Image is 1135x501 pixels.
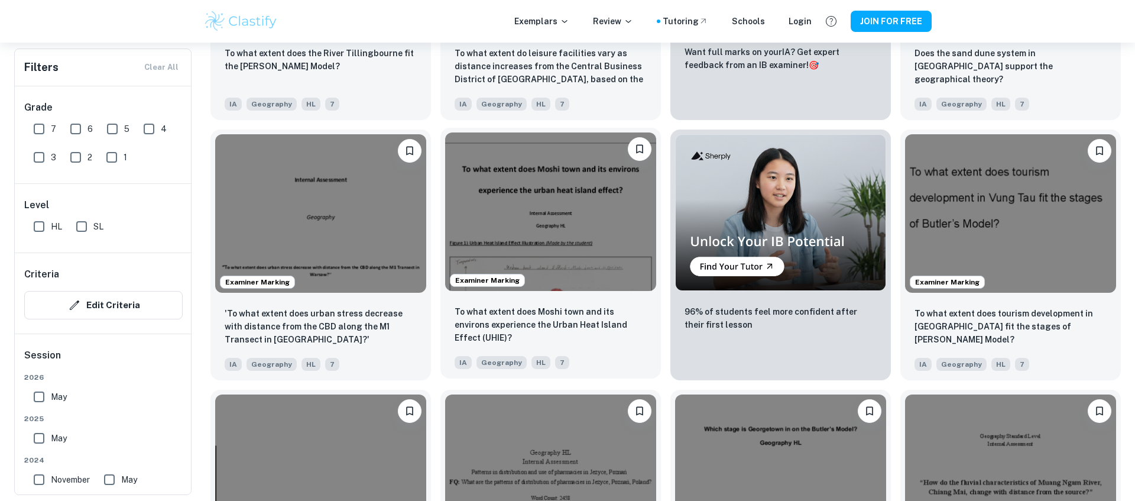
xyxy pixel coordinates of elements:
span: 2026 [24,372,183,383]
button: Please log in to bookmark exemplars [628,137,651,161]
h6: Session [24,348,183,372]
span: Geography [476,356,527,369]
span: IA [225,358,242,371]
span: 4 [161,122,167,135]
span: 7 [1015,358,1029,371]
span: Examiner Marking [450,275,524,286]
a: Examiner MarkingPlease log in to bookmark exemplarsTo what extent does Moshi town and its environ... [440,130,661,380]
a: Schools [732,15,765,28]
span: 2 [87,151,92,164]
span: 🎯 [809,60,819,70]
span: IA [455,356,472,369]
h6: Level [24,198,183,212]
span: Examiner Marking [910,277,984,287]
button: Please log in to bookmark exemplars [398,399,421,423]
a: Login [789,15,812,28]
span: May [51,390,67,403]
span: 7 [555,356,569,369]
span: Examiner Marking [220,277,294,287]
h6: Grade [24,101,183,115]
button: Please log in to bookmark exemplars [1088,399,1111,423]
span: Geography [936,98,987,111]
span: HL [531,98,550,111]
span: November [51,473,90,486]
p: 96% of students feel more confident after their first lesson [685,305,877,331]
span: HL [51,220,62,233]
span: IA [225,98,242,111]
img: Thumbnail [675,134,886,292]
button: Help and Feedback [821,11,841,31]
img: Geography IA example thumbnail: To what extent does Moshi town and its e [445,132,656,291]
button: Please log in to bookmark exemplars [398,139,421,163]
span: 7 [555,98,569,111]
img: Clastify logo [203,9,278,33]
span: IA [915,358,932,371]
img: Geography IA example thumbnail: To what extent does tourism development [905,134,1116,293]
span: 7 [1015,98,1029,111]
span: IA [915,98,932,111]
button: Please log in to bookmark exemplars [628,399,651,423]
h6: Criteria [24,267,59,282]
span: 6 [87,122,93,135]
span: Geography [247,98,297,111]
p: Does the sand dune system in São Martinho do Porto support the geographical theory? [915,47,1107,86]
span: 1 [124,151,127,164]
a: Tutoring [663,15,708,28]
span: 7 [325,358,339,371]
a: Examiner MarkingPlease log in to bookmark exemplars'To what extent does urban stress decrease wit... [210,130,431,380]
span: HL [301,358,320,371]
span: 2025 [24,413,183,424]
h6: Filters [24,59,59,76]
span: 2024 [24,455,183,466]
button: Edit Criteria [24,291,183,319]
a: Thumbnail96% of students feel more confident after their first lesson [670,130,891,380]
p: To what extent do leisure facilities vary as distance increases from the Central Business Distric... [455,47,647,87]
p: Exemplars [514,15,569,28]
span: 7 [51,122,56,135]
p: To what extent does Moshi town and its environs experience the Urban Heat Island Effect (UHIE)? [455,305,647,344]
a: Examiner MarkingPlease log in to bookmark exemplarsTo what extent does tourism development in Vun... [900,130,1121,380]
span: IA [455,98,472,111]
span: Geography [247,358,297,371]
span: HL [531,356,550,369]
img: Geography IA example thumbnail: 'To what extent does urban stress decrea [215,134,426,293]
span: HL [301,98,320,111]
p: To what extent does tourism development in Vung Tau fit the stages of Butler’s Model? [915,307,1107,346]
span: HL [991,98,1010,111]
span: 5 [124,122,129,135]
p: To what extent does the River Tillingbourne fit the Bradshaw Model? [225,47,417,73]
p: Review [593,15,633,28]
span: May [51,432,67,445]
span: Geography [936,358,987,371]
span: SL [93,220,103,233]
p: Want full marks on your IA ? Get expert feedback from an IB examiner! [685,46,877,72]
span: May [121,473,137,486]
span: 7 [325,98,339,111]
p: 'To what extent does urban stress decrease with distance from the CBD along the M1 Transect in Wa... [225,307,417,346]
button: Please log in to bookmark exemplars [1088,139,1111,163]
button: Please log in to bookmark exemplars [858,399,881,423]
span: Geography [476,98,527,111]
span: HL [991,358,1010,371]
button: JOIN FOR FREE [851,11,932,32]
span: 3 [51,151,56,164]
